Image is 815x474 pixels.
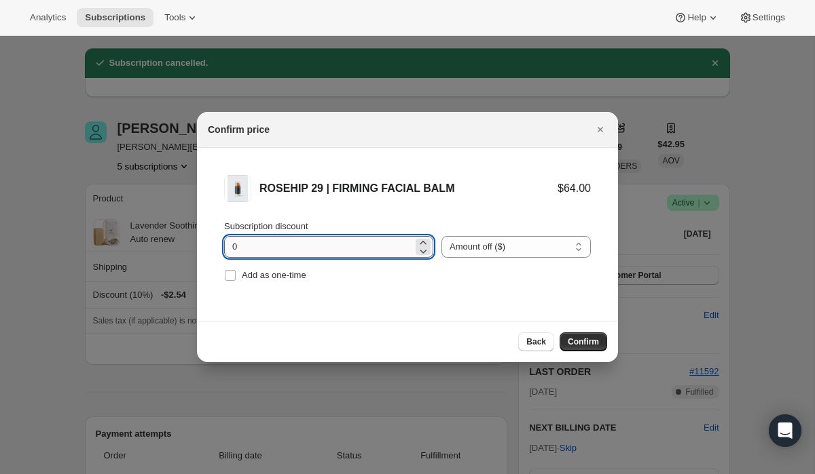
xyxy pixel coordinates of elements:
button: Settings [731,8,793,27]
h2: Confirm price [208,123,270,136]
button: Back [518,332,554,351]
button: Close [591,120,610,139]
span: Confirm [568,336,599,347]
span: Add as one-time [242,270,306,280]
div: ROSEHIP 29 | FIRMING FACIAL BALM [259,182,558,195]
button: Tools [156,8,207,27]
span: Subscriptions [85,12,145,23]
span: Subscription discount [224,221,308,231]
button: Confirm [560,332,607,351]
button: Analytics [22,8,74,27]
button: Help [666,8,727,27]
div: $64.00 [558,182,591,195]
span: Help [687,12,706,23]
span: Analytics [30,12,66,23]
button: Subscriptions [77,8,153,27]
span: Tools [164,12,185,23]
span: Settings [753,12,785,23]
span: Back [526,336,546,347]
div: Open Intercom Messenger [769,414,801,447]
